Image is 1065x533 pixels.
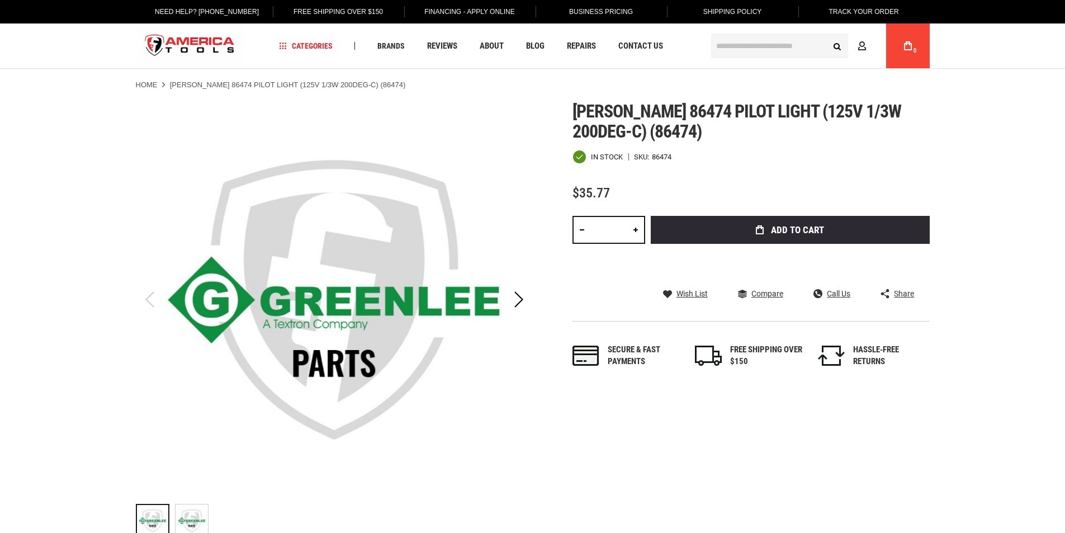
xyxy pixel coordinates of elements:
[663,289,708,299] a: Wish List
[897,23,919,68] a: 0
[695,346,722,366] img: shipping
[730,344,803,368] div: FREE SHIPPING OVER $150
[562,39,601,54] a: Repairs
[813,289,850,299] a: Call Us
[521,39,550,54] a: Blog
[572,150,623,164] div: Availability
[136,80,158,90] a: Home
[274,39,338,54] a: Categories
[572,346,599,366] img: payments
[505,101,533,498] div: Next
[136,101,533,498] img: Greenlee 86474 PILOT LIGHT (125V 1/3W 200DEG-C) (86474)
[652,153,671,161] div: 86474
[913,48,917,54] span: 0
[377,42,405,50] span: Brands
[475,39,509,54] a: About
[818,346,845,366] img: returns
[738,289,783,299] a: Compare
[827,35,848,56] button: Search
[771,225,824,235] span: Add to Cart
[634,153,652,161] strong: SKU
[703,8,762,16] span: Shipping Policy
[827,290,850,298] span: Call Us
[279,42,333,50] span: Categories
[651,216,930,244] button: Add to Cart
[572,185,610,201] span: $35.77
[427,42,457,50] span: Reviews
[567,42,596,50] span: Repairs
[372,39,410,54] a: Brands
[572,101,902,142] span: [PERSON_NAME] 86474 pilot light (125v 1/3w 200deg-c) (86474)
[894,290,914,298] span: Share
[676,290,708,298] span: Wish List
[751,290,783,298] span: Compare
[422,39,462,54] a: Reviews
[170,81,405,89] strong: [PERSON_NAME] 86474 PILOT LIGHT (125V 1/3W 200DEG-C) (86474)
[608,344,680,368] div: Secure & fast payments
[613,39,668,54] a: Contact Us
[526,42,545,50] span: Blog
[649,247,932,280] iframe: Secure express checkout frame
[853,344,926,368] div: HASSLE-FREE RETURNS
[618,42,663,50] span: Contact Us
[136,25,244,67] a: store logo
[480,42,504,50] span: About
[136,25,244,67] img: America Tools
[591,153,623,161] span: In stock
